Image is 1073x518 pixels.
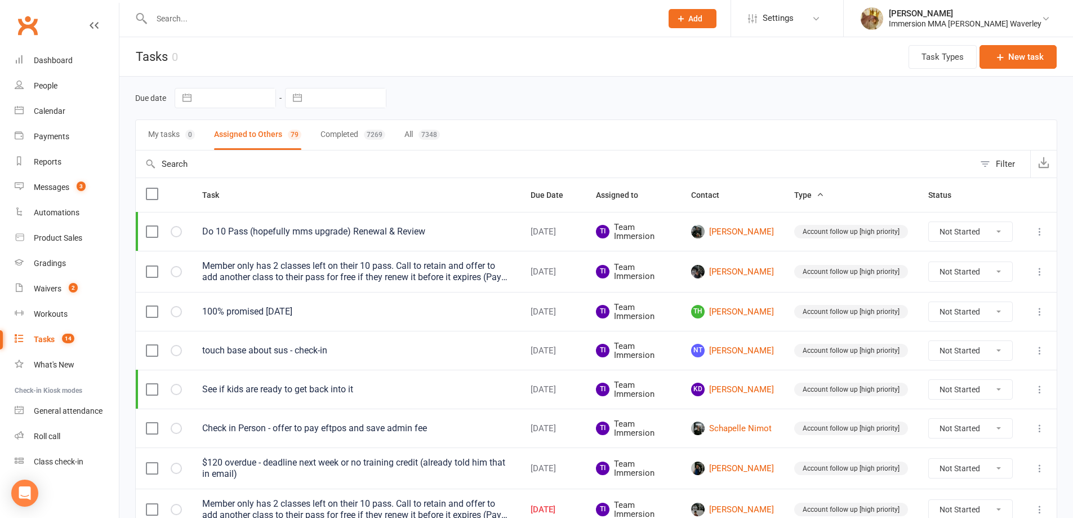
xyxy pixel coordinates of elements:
[979,45,1057,69] button: New task
[691,383,774,396] a: KD[PERSON_NAME]
[119,37,178,76] h1: Tasks
[691,422,774,435] a: Schapelle Nimot
[185,130,195,140] div: 0
[15,424,119,449] a: Roll call
[531,188,576,202] button: Due Date
[148,11,654,26] input: Search...
[596,419,671,438] span: Team Immersion
[34,157,61,166] div: Reports
[596,462,609,475] span: TI
[15,449,119,475] a: Class kiosk mode
[172,50,178,64] div: 0
[691,265,705,278] img: Michelle Le
[691,344,774,357] a: NT[PERSON_NAME]
[691,265,774,278] a: [PERSON_NAME]
[418,130,440,140] div: 7348
[34,56,73,65] div: Dashboard
[531,464,576,473] div: [DATE]
[202,384,510,395] div: See if kids are ready to get back into it
[15,124,119,149] a: Payments
[691,225,705,238] img: Blake Ashley
[34,284,61,293] div: Waivers
[691,462,774,475] a: [PERSON_NAME]
[135,94,166,103] label: Due date
[928,188,964,202] button: Status
[794,191,824,200] span: Type
[15,327,119,352] a: Tasks 14
[14,11,42,39] a: Clubworx
[34,81,57,90] div: People
[34,360,74,369] div: What's New
[596,188,651,202] button: Assigned to
[15,175,119,200] a: Messages 3
[889,8,1041,19] div: [PERSON_NAME]
[34,335,55,344] div: Tasks
[691,462,705,475] img: Phillip Nguyen
[364,130,385,140] div: 7269
[691,191,732,200] span: Contact
[794,225,908,238] div: Account follow up [high priority]
[531,424,576,433] div: [DATE]
[794,305,908,318] div: Account follow up [high priority]
[15,99,119,124] a: Calendar
[596,265,609,278] span: TI
[34,233,82,242] div: Product Sales
[596,305,609,318] span: TI
[691,383,705,396] span: KD
[691,225,774,238] a: [PERSON_NAME]
[202,191,231,200] span: Task
[691,503,705,516] img: Klay Chang
[794,344,908,357] div: Account follow up [high priority]
[62,334,74,343] span: 14
[861,7,883,30] img: thumb_image1702011042.png
[288,130,301,140] div: 79
[15,352,119,378] a: What's New
[889,19,1041,29] div: Immersion MMA [PERSON_NAME] Waverley
[596,383,609,396] span: TI
[404,120,440,150] button: All7348
[794,383,908,396] div: Account follow up [high priority]
[531,227,576,237] div: [DATE]
[15,149,119,175] a: Reports
[15,225,119,251] a: Product Sales
[202,423,510,434] div: Check in Person - offer to pay eftpos and save admin fee
[320,120,385,150] button: Completed7269
[996,157,1015,171] div: Filter
[763,6,794,31] span: Settings
[688,14,702,23] span: Add
[531,267,576,277] div: [DATE]
[794,503,908,516] div: Account follow up [high priority]
[531,346,576,356] div: [DATE]
[34,208,79,217] div: Automations
[15,48,119,73] a: Dashboard
[34,183,69,192] div: Messages
[34,259,66,268] div: Gradings
[202,226,510,237] div: Do 10 Pass (hopefully mms upgrade) Renewal & Review
[596,191,651,200] span: Assigned to
[531,505,576,515] div: [DATE]
[794,422,908,435] div: Account follow up [high priority]
[691,305,705,318] span: TH
[794,188,824,202] button: Type
[531,191,576,200] span: Due Date
[148,120,195,150] button: My tasks0
[34,406,103,415] div: General attendance
[34,132,69,141] div: Payments
[202,306,510,317] div: 100% promised [DATE]
[669,9,716,28] button: Add
[691,188,732,202] button: Contact
[202,345,510,356] div: touch base about sus - check-in
[596,225,609,238] span: TI
[794,462,908,475] div: Account follow up [high priority]
[15,251,119,276] a: Gradings
[15,302,119,327] a: Workouts
[202,260,510,283] div: Member only has 2 classes left on their 10 pass. Call to retain and offer to add another class to...
[596,344,609,357] span: TI
[596,503,609,516] span: TI
[34,432,60,441] div: Roll call
[202,188,231,202] button: Task
[909,45,977,69] button: Task Types
[34,309,68,318] div: Workouts
[596,380,671,399] span: Team Immersion
[596,223,671,241] span: Team Immersion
